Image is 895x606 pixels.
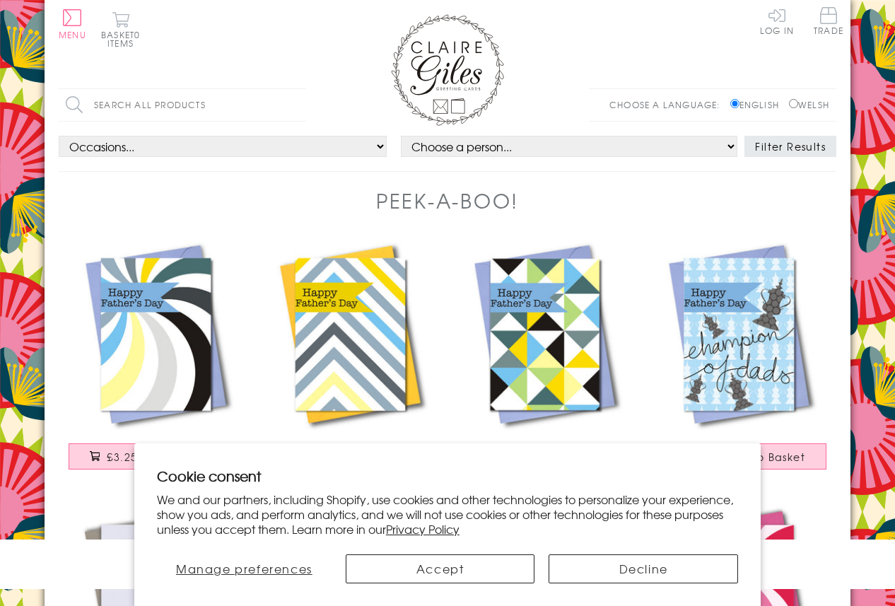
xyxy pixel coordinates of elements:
input: Welsh [789,99,798,108]
img: Father's Day Card, Spiral, Happy Father's Day, See through acetate window [59,236,253,433]
input: Search all products [59,89,306,121]
span: Manage preferences [176,560,312,577]
a: Privacy Policy [386,520,460,537]
img: Father's Day Card, Cubes and Triangles, See through acetate window [447,236,642,433]
h1: Peek-a-boo! [376,186,519,215]
button: £3.25 Add to Basket [69,443,244,470]
a: Log In [760,7,794,35]
a: Trade [814,7,843,37]
h2: Cookie consent [157,466,738,486]
span: 0 items [107,28,140,49]
button: Manage preferences [157,554,332,583]
button: Decline [549,554,738,583]
span: Trade [814,7,843,35]
img: Claire Giles Greetings Cards [391,14,504,126]
a: Father's Day Card, Spiral, Happy Father's Day, See through acetate window £3.25 Add to Basket [59,236,253,482]
p: We and our partners, including Shopify, use cookies and other technologies to personalize your ex... [157,492,738,536]
img: Father's Day Card, Chevrons, Happy Father's Day, See through acetate window [253,236,447,433]
label: Welsh [789,98,829,111]
button: Menu [59,9,86,39]
img: Father's Day Card, Champion, Happy Father's Day, See through acetate window [642,236,836,433]
a: Father's Day Card, Cubes and Triangles, See through acetate window £3.25 Add to Basket [447,236,642,482]
button: Basket0 items [101,11,140,47]
input: Search [292,89,306,121]
span: £3.25 Add to Basket [107,450,222,464]
p: Choose a language: [609,98,727,111]
button: Filter Results [744,136,836,157]
input: English [730,99,739,108]
button: Accept [346,554,535,583]
span: Menu [59,28,86,41]
a: Father's Day Card, Chevrons, Happy Father's Day, See through acetate window £3.25 Add to Basket [253,236,447,482]
a: Father's Day Card, Champion, Happy Father's Day, See through acetate window £3.25 Add to Basket [642,236,836,482]
label: English [730,98,786,111]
